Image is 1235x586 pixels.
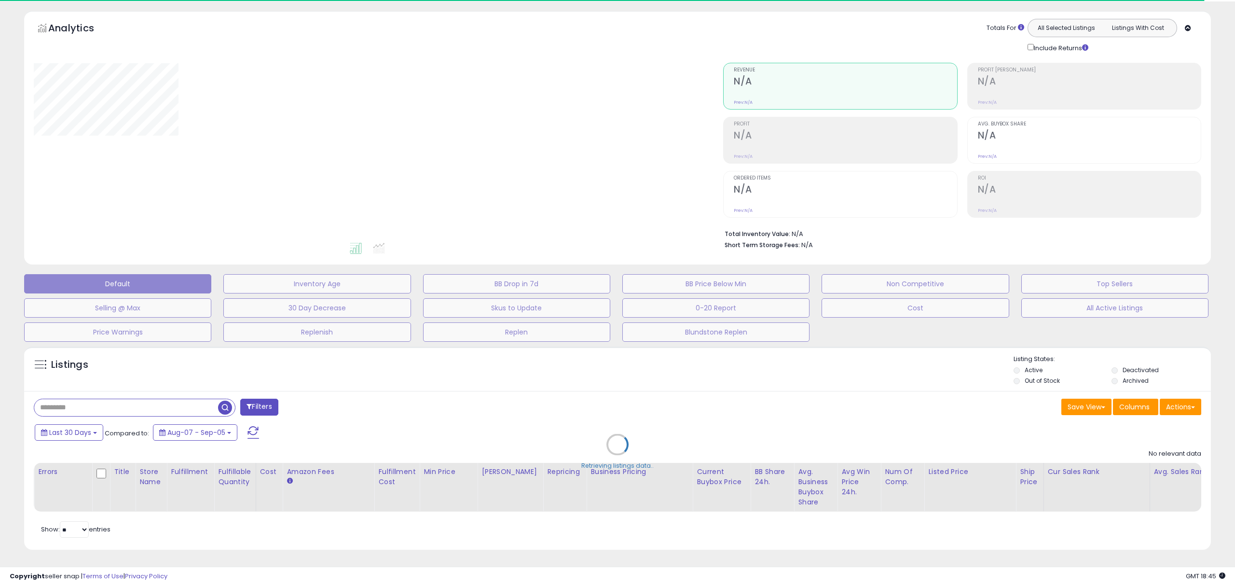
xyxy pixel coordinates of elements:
[10,572,45,581] strong: Copyright
[423,322,610,342] button: Replen
[622,322,810,342] button: Blundstone Replen
[1021,298,1208,318] button: All Active Listings
[978,122,1201,127] span: Avg. Buybox Share
[125,572,167,581] a: Privacy Policy
[725,241,800,249] b: Short Term Storage Fees:
[725,227,1194,239] li: N/A
[978,68,1201,73] span: Profit [PERSON_NAME]
[622,274,810,293] button: BB Price Below Min
[10,572,167,581] div: seller snap | |
[978,153,997,159] small: Prev: N/A
[734,153,753,159] small: Prev: N/A
[423,298,610,318] button: Skus to Update
[978,176,1201,181] span: ROI
[734,184,957,197] h2: N/A
[734,176,957,181] span: Ordered Items
[82,572,123,581] a: Terms of Use
[223,274,411,293] button: Inventory Age
[622,298,810,318] button: 0-20 Report
[24,298,211,318] button: Selling @ Max
[1186,572,1225,581] span: 2025-10-6 18:45 GMT
[734,99,753,105] small: Prev: N/A
[734,122,957,127] span: Profit
[734,130,957,143] h2: N/A
[1021,274,1208,293] button: Top Sellers
[978,208,997,213] small: Prev: N/A
[48,21,113,37] h5: Analytics
[223,298,411,318] button: 30 Day Decrease
[822,274,1009,293] button: Non Competitive
[801,240,813,250] span: N/A
[24,274,211,293] button: Default
[223,322,411,342] button: Replenish
[978,76,1201,89] h2: N/A
[1020,42,1100,53] div: Include Returns
[24,322,211,342] button: Price Warnings
[423,274,610,293] button: BB Drop in 7d
[581,461,654,470] div: Retrieving listings data..
[978,130,1201,143] h2: N/A
[822,298,1009,318] button: Cost
[978,99,997,105] small: Prev: N/A
[1030,22,1102,34] button: All Selected Listings
[734,76,957,89] h2: N/A
[987,24,1024,33] div: Totals For
[734,208,753,213] small: Prev: N/A
[978,184,1201,197] h2: N/A
[734,68,957,73] span: Revenue
[1102,22,1174,34] button: Listings With Cost
[725,230,790,238] b: Total Inventory Value:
